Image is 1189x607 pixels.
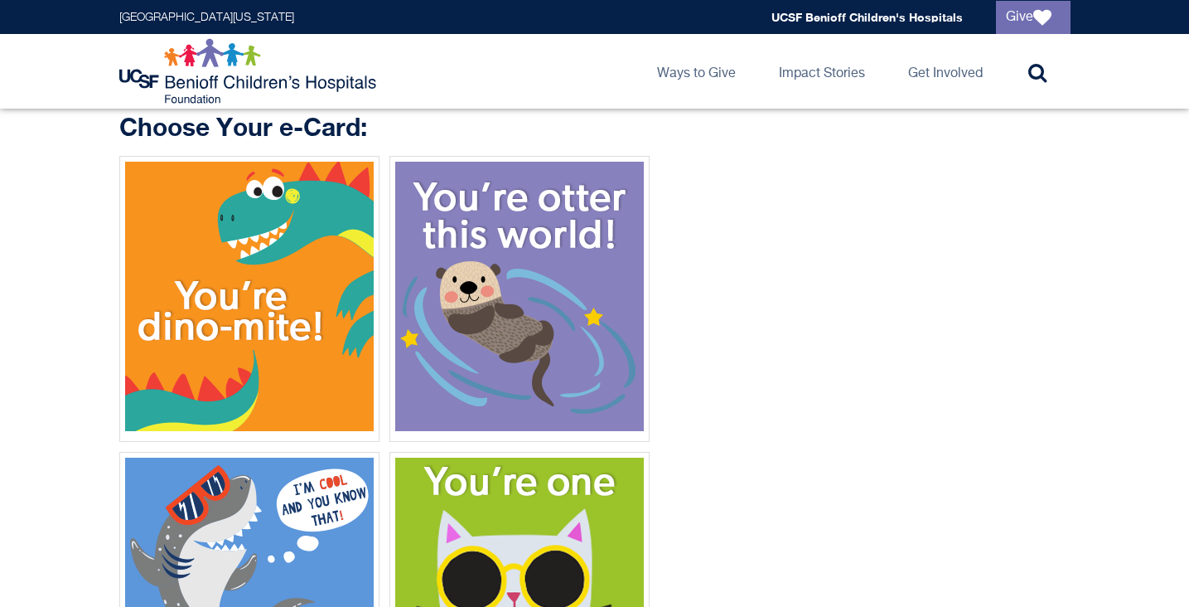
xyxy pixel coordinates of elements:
div: Otter [389,156,650,442]
a: Impact Stories [766,34,878,109]
a: Give [996,1,1071,34]
img: Dinosaur [125,162,374,431]
img: Logo for UCSF Benioff Children's Hospitals Foundation [119,38,380,104]
a: [GEOGRAPHIC_DATA][US_STATE] [119,12,294,23]
div: Dinosaur [119,156,379,442]
strong: Choose Your e-Card: [119,112,367,142]
a: Get Involved [895,34,996,109]
a: Ways to Give [644,34,749,109]
img: Otter [395,162,644,431]
a: UCSF Benioff Children's Hospitals [771,10,963,24]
